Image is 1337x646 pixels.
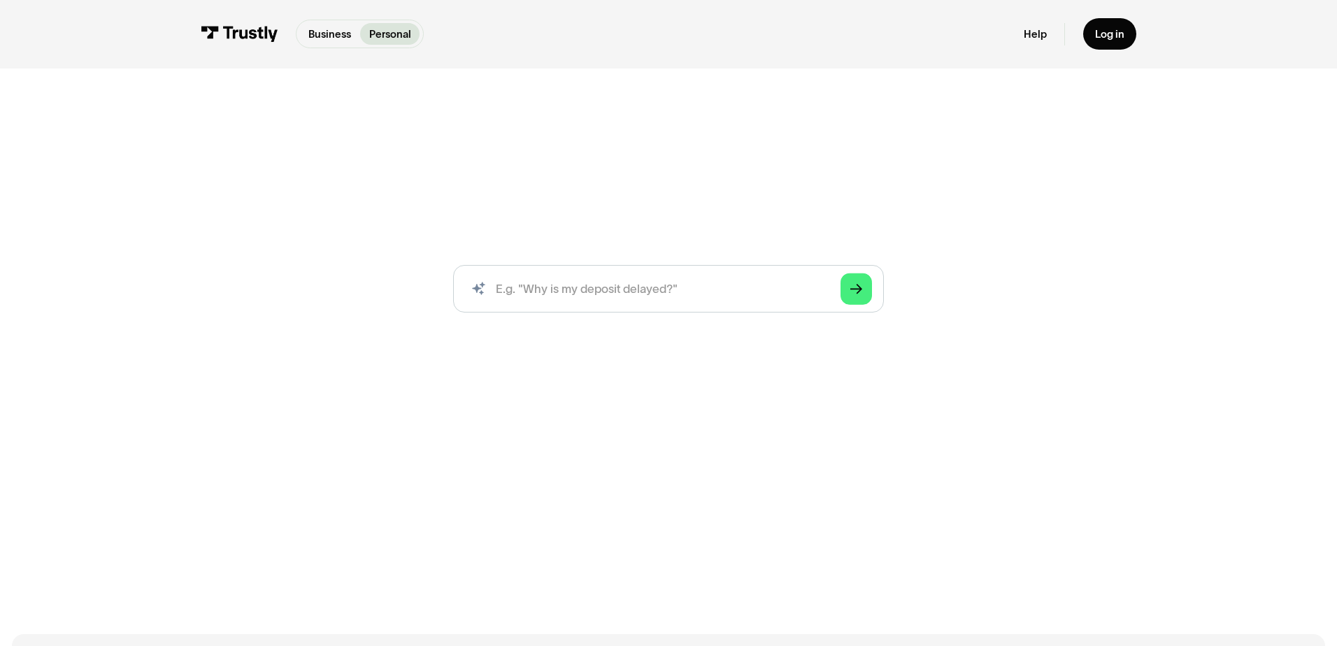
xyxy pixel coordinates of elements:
[299,23,359,45] a: Business
[1095,27,1124,41] div: Log in
[308,27,351,42] p: Business
[1024,27,1047,41] a: Help
[453,265,884,313] input: search
[201,26,278,42] img: Trustly Logo
[369,27,411,42] p: Personal
[1083,18,1136,50] a: Log in
[360,23,420,45] a: Personal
